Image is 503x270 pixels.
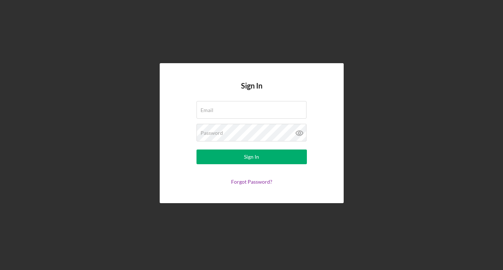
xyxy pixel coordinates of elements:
a: Forgot Password? [231,179,272,185]
label: Email [201,107,213,113]
div: Sign In [244,150,259,164]
button: Sign In [196,150,307,164]
label: Password [201,130,223,136]
h4: Sign In [241,82,262,101]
